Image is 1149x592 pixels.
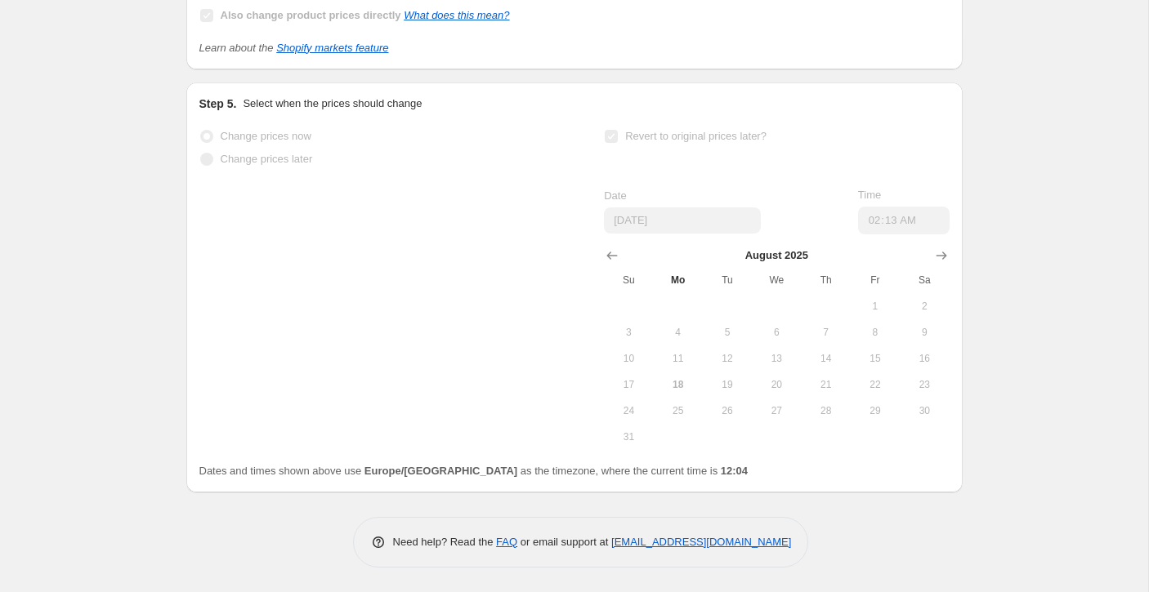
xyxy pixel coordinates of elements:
[610,404,646,417] span: 24
[604,372,653,398] button: Sunday August 17 2025
[610,352,646,365] span: 10
[758,352,794,365] span: 13
[654,267,703,293] th: Monday
[610,378,646,391] span: 17
[900,372,949,398] button: Saturday August 23 2025
[703,372,752,398] button: Tuesday August 19 2025
[604,267,653,293] th: Sunday
[199,96,237,112] h2: Step 5.
[807,378,843,391] span: 21
[807,326,843,339] span: 7
[857,378,893,391] span: 22
[752,372,801,398] button: Wednesday August 20 2025
[221,130,311,142] span: Change prices now
[660,378,696,391] span: 18
[752,345,801,372] button: Wednesday August 13 2025
[364,465,517,477] b: Europe/[GEOGRAPHIC_DATA]
[807,274,843,287] span: Th
[752,267,801,293] th: Wednesday
[610,430,646,443] span: 31
[709,404,745,417] span: 26
[801,267,850,293] th: Thursday
[858,189,881,201] span: Time
[752,319,801,345] button: Wednesday August 6 2025
[496,536,517,548] a: FAQ
[709,378,745,391] span: 19
[857,300,893,313] span: 1
[604,207,761,234] input: 8/18/2025
[654,345,703,372] button: Monday August 11 2025
[654,319,703,345] button: Monday August 4 2025
[721,465,748,477] b: 12:04
[857,274,893,287] span: Fr
[758,378,794,391] span: 20
[851,345,900,372] button: Friday August 15 2025
[243,96,422,112] p: Select when the prices should change
[758,274,794,287] span: We
[801,345,850,372] button: Thursday August 14 2025
[393,536,497,548] span: Need help? Read the
[660,274,696,287] span: Mo
[851,267,900,293] th: Friday
[801,372,850,398] button: Thursday August 21 2025
[906,378,942,391] span: 23
[858,207,950,234] input: 12:00
[660,404,696,417] span: 25
[199,42,389,54] i: Learn about the
[752,398,801,424] button: Wednesday August 27 2025
[851,319,900,345] button: Friday August 8 2025
[851,372,900,398] button: Friday August 22 2025
[604,424,653,450] button: Sunday August 31 2025
[900,345,949,372] button: Saturday August 16 2025
[610,274,646,287] span: Su
[654,372,703,398] button: Today Monday August 18 2025
[900,267,949,293] th: Saturday
[709,352,745,365] span: 12
[906,300,942,313] span: 2
[807,404,843,417] span: 28
[611,536,791,548] a: [EMAIL_ADDRESS][DOMAIN_NAME]
[851,398,900,424] button: Friday August 29 2025
[221,153,313,165] span: Change prices later
[930,244,953,267] button: Show next month, September 2025
[404,9,509,21] a: What does this mean?
[900,398,949,424] button: Saturday August 30 2025
[851,293,900,319] button: Friday August 1 2025
[604,398,653,424] button: Sunday August 24 2025
[604,319,653,345] button: Sunday August 3 2025
[703,398,752,424] button: Tuesday August 26 2025
[221,9,401,21] b: Also change product prices directly
[801,398,850,424] button: Thursday August 28 2025
[199,465,749,477] span: Dates and times shown above use as the timezone, where the current time is
[758,404,794,417] span: 27
[709,326,745,339] span: 5
[604,189,626,202] span: Date
[857,326,893,339] span: 8
[660,352,696,365] span: 11
[900,319,949,345] button: Saturday August 9 2025
[654,398,703,424] button: Monday August 25 2025
[660,326,696,339] span: 4
[857,352,893,365] span: 15
[758,326,794,339] span: 6
[906,274,942,287] span: Sa
[900,293,949,319] button: Saturday August 2 2025
[709,274,745,287] span: Tu
[703,267,752,293] th: Tuesday
[604,345,653,372] button: Sunday August 10 2025
[906,326,942,339] span: 9
[610,326,646,339] span: 3
[276,42,388,54] a: Shopify markets feature
[601,244,624,267] button: Show previous month, July 2025
[857,404,893,417] span: 29
[807,352,843,365] span: 14
[517,536,611,548] span: or email support at
[906,352,942,365] span: 16
[625,130,767,142] span: Revert to original prices later?
[703,345,752,372] button: Tuesday August 12 2025
[906,404,942,417] span: 30
[703,319,752,345] button: Tuesday August 5 2025
[801,319,850,345] button: Thursday August 7 2025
